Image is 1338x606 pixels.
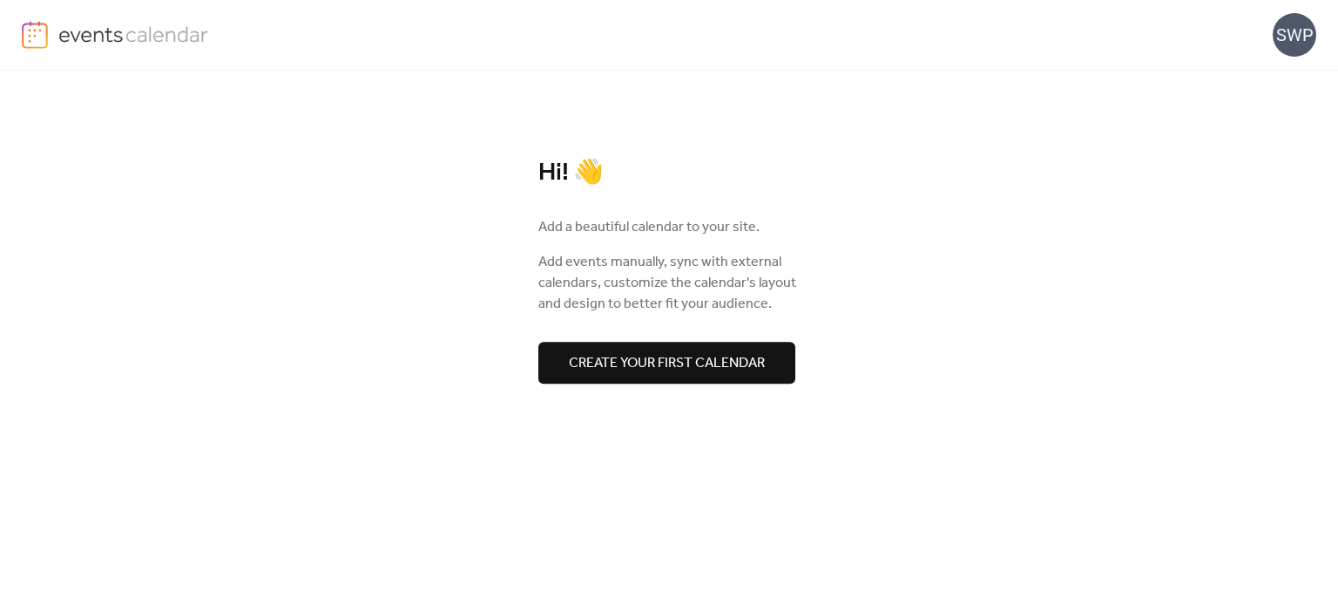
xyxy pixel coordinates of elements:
[538,342,795,384] button: Create your first calendar
[538,158,800,188] div: Hi! 👋
[538,217,760,238] span: Add a beautiful calendar to your site.
[538,252,800,315] span: Add events manually, sync with external calendars, customize the calendar's layout and design to ...
[569,353,765,374] span: Create your first calendar
[1273,13,1316,57] div: SWP
[22,21,48,49] img: logo
[58,21,209,47] img: logo-type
